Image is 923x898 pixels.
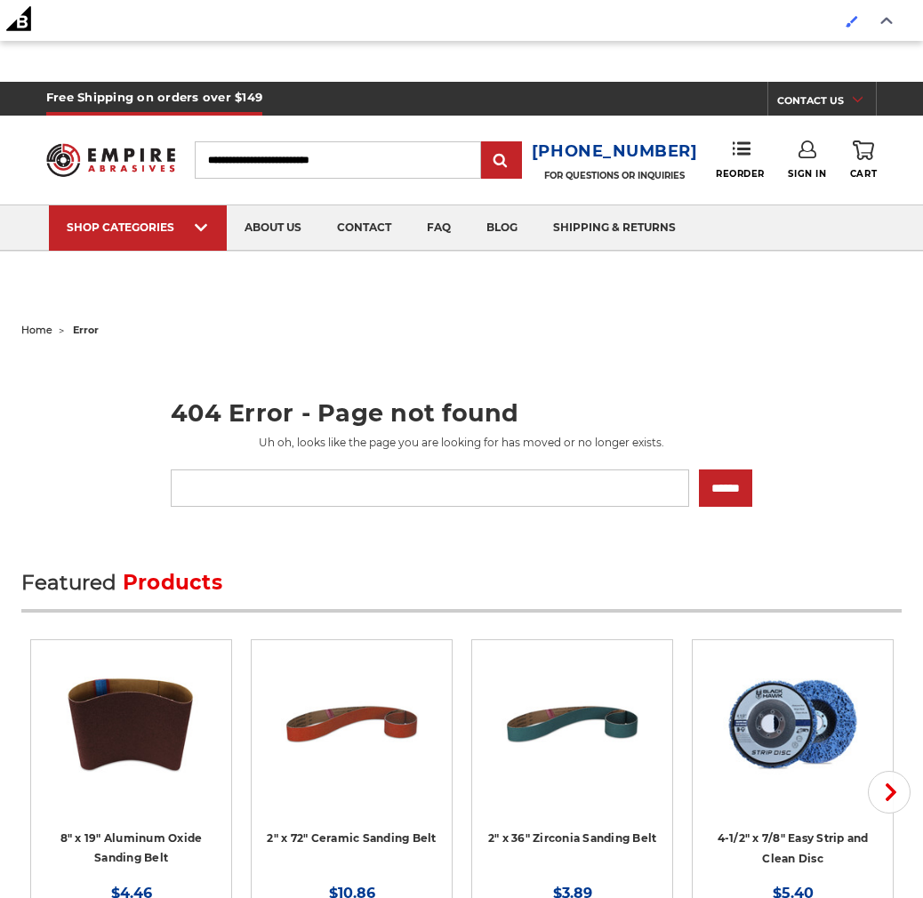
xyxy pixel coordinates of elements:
img: 2" x 36" Zirconia Pipe Sanding Belt [502,653,644,795]
a: 4-1/2" x 7/8" Easy Strip and Clean Disc [718,831,869,865]
span: Sign In [788,168,826,180]
a: [PHONE_NUMBER] [532,139,698,164]
button: Next [868,771,911,814]
a: CONTACT US [777,91,876,116]
a: contact [319,205,409,251]
img: Empire Abrasives [46,135,175,186]
img: 2" x 72" Ceramic Pipe Sanding Belt [281,653,423,795]
h5: Free Shipping on orders over $149 [46,82,262,116]
p: Uh oh, looks like the page you are looking for has moved or no longer exists. [171,435,752,451]
img: Close Admin Bar [880,17,893,25]
img: aluminum oxide 8x19 sanding belt [60,653,203,795]
a: Reorder [716,140,765,179]
a: 2" x 36" Zirconia Pipe Sanding Belt [485,653,660,822]
p: FOR QUESTIONS OR INQUIRIES [532,170,698,181]
input: Submit [484,143,519,179]
a: 2" x 36" Zirconia Sanding Belt [488,831,657,845]
a: shipping & returns [535,205,694,251]
span: error [73,324,99,336]
a: blog [469,205,535,251]
a: 4-1/2" x 7/8" Easy Strip and Clean Disc [705,653,880,822]
img: Enabled brush for page builder edit. [846,15,858,28]
a: about us [227,205,319,251]
span: Reorder [716,168,765,180]
a: 2" x 72" Ceramic Sanding Belt [267,831,436,845]
a: Cart [850,140,877,180]
a: 2" x 72" Ceramic Pipe Sanding Belt [264,653,439,822]
div: SHOP CATEGORIES [67,220,209,234]
a: faq [409,205,469,251]
a: 8" x 19" Aluminum Oxide Sanding Belt [60,831,203,865]
a: Enabled brush for page builder edit. [837,4,867,38]
h1: 404 Error - Page not found [171,401,752,425]
a: aluminum oxide 8x19 sanding belt [44,653,219,822]
span: Products [123,570,222,595]
span: Cart [850,168,877,180]
img: 4-1/2" x 7/8" Easy Strip and Clean Disc [717,653,870,795]
a: home [21,324,52,336]
span: Featured [21,570,117,595]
